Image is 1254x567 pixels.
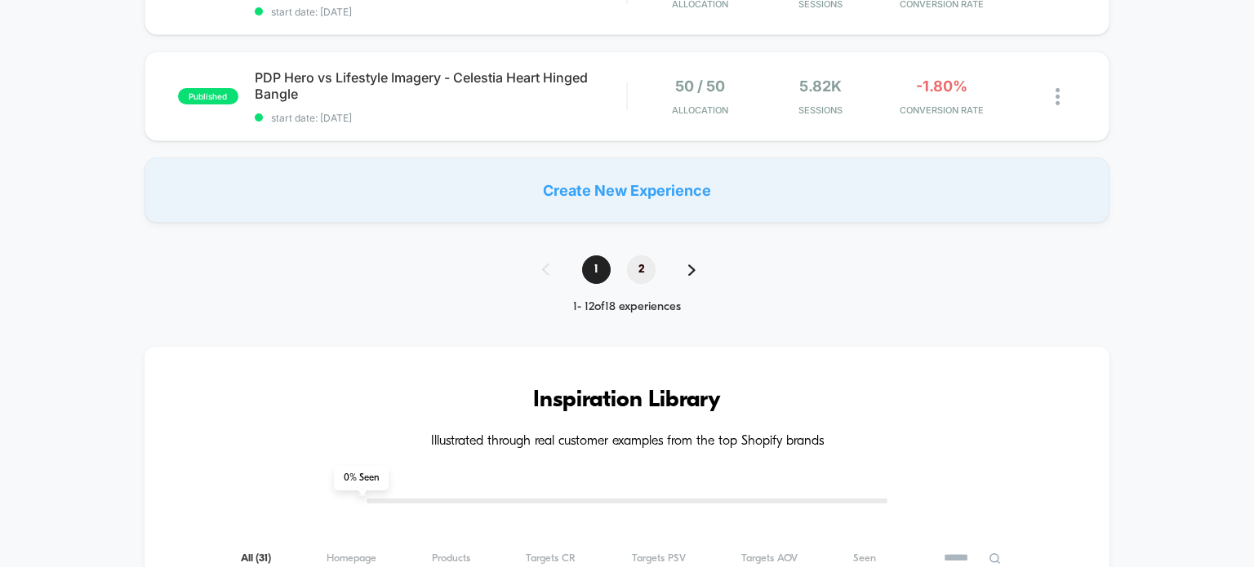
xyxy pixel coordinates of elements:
span: -1.80% [916,78,967,95]
span: 0 % Seen [334,466,389,490]
span: CONVERSION RATE [885,104,998,116]
span: published [178,88,238,104]
span: Targets AOV [741,552,798,565]
span: 5.82k [799,78,842,95]
div: 1 - 12 of 18 experiences [526,300,728,314]
h3: Inspiration Library [193,388,1061,414]
span: Sessions [764,104,877,116]
h4: Illustrated through real customer examples from the top Shopify brands [193,434,1061,450]
span: Seen [853,552,876,565]
div: Create New Experience [145,157,1110,223]
span: start date: [DATE] [255,6,627,18]
span: ( 31 ) [256,553,271,564]
img: pagination forward [688,264,696,276]
span: Homepage [327,552,376,565]
span: 2 [627,255,656,284]
span: PDP Hero vs Lifestyle Imagery - Celestia Heart Hinged Bangle [255,69,627,102]
span: All [241,552,271,565]
span: 1 [582,255,611,284]
img: close [1056,88,1060,105]
span: 50 / 50 [675,78,725,95]
span: Targets PSV [632,552,686,565]
span: Targets CR [526,552,576,565]
span: Products [432,552,470,565]
span: start date: [DATE] [255,112,627,124]
span: Allocation [672,104,728,116]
